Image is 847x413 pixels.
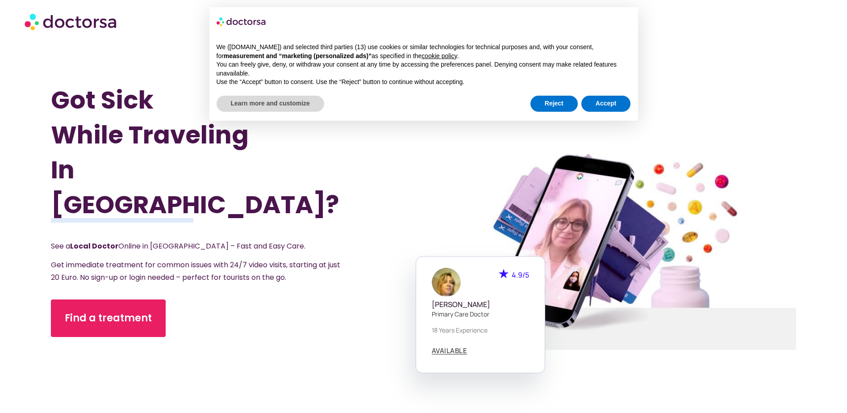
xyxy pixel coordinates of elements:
span: 4.9/5 [512,270,529,280]
a: AVAILABLE [432,347,467,354]
h5: [PERSON_NAME] [432,300,529,309]
button: Accept [581,96,631,112]
p: Use the “Accept” button to consent. Use the “Reject” button to continue without accepting. [217,78,631,87]
a: cookie policy [421,52,457,59]
button: Reject [530,96,578,112]
p: You can freely give, deny, or withdraw your consent at any time by accessing the preferences pane... [217,60,631,78]
strong: Local Doctor [70,241,118,251]
a: Find a treatment [51,299,166,337]
h1: Got Sick While Traveling In [GEOGRAPHIC_DATA]? [51,83,367,222]
span: See a Online in [GEOGRAPHIC_DATA] – Fast and Easy Care. [51,241,305,251]
p: We ([DOMAIN_NAME]) and selected third parties (13) use cookies or similar technologies for techni... [217,43,631,60]
button: Learn more and customize [217,96,324,112]
strong: measurement and “marketing (personalized ads)” [224,52,371,59]
p: Primary care doctor [432,309,529,319]
span: Find a treatment [65,311,152,325]
img: logo [217,14,267,29]
span: Get immediate treatment for common issues with 24/7 video visits, starting at just 20 Euro. No si... [51,260,340,282]
p: 18 years experience [432,325,529,335]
